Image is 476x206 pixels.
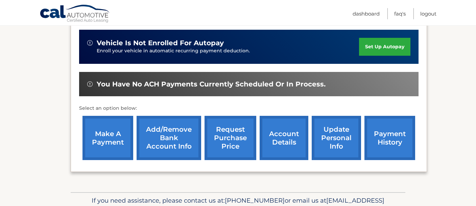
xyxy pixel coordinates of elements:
span: vehicle is not enrolled for autopay [97,39,224,47]
span: You have no ACH payments currently scheduled or in process. [97,80,326,88]
a: payment history [364,116,415,160]
p: Enroll your vehicle in automatic recurring payment deduction. [97,47,359,55]
a: request purchase price [205,116,256,160]
a: make a payment [82,116,133,160]
a: Dashboard [353,8,380,19]
a: FAQ's [394,8,406,19]
span: [PHONE_NUMBER] [225,197,285,204]
a: set up autopay [359,38,410,56]
a: Add/Remove bank account info [137,116,201,160]
a: account details [260,116,308,160]
img: alert-white.svg [87,81,93,87]
a: update personal info [312,116,361,160]
img: alert-white.svg [87,40,93,46]
a: Cal Automotive [40,4,111,24]
p: Select an option below: [79,104,419,112]
a: Logout [420,8,436,19]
